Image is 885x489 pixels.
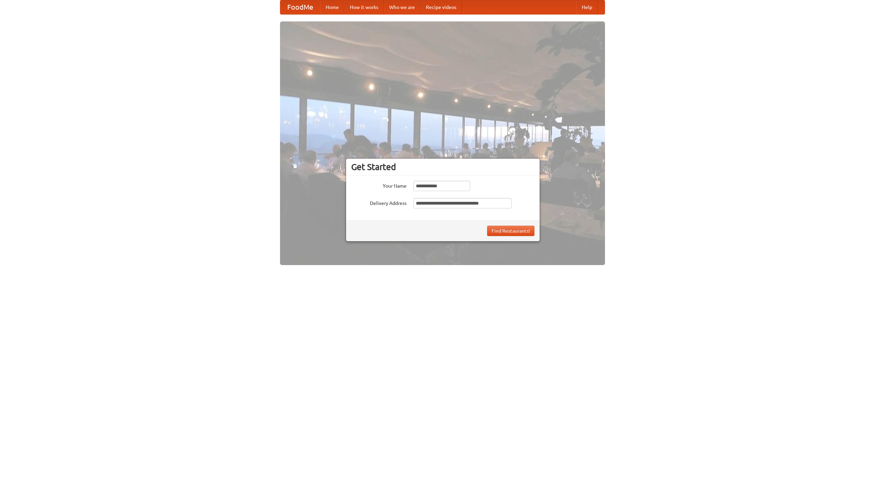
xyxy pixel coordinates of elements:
button: Find Restaurants! [487,226,534,236]
h3: Get Started [351,162,534,172]
a: Home [320,0,344,14]
label: Your Name [351,181,407,189]
a: Help [576,0,598,14]
label: Delivery Address [351,198,407,207]
a: FoodMe [280,0,320,14]
a: Who we are [384,0,420,14]
a: How it works [344,0,384,14]
a: Recipe videos [420,0,462,14]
